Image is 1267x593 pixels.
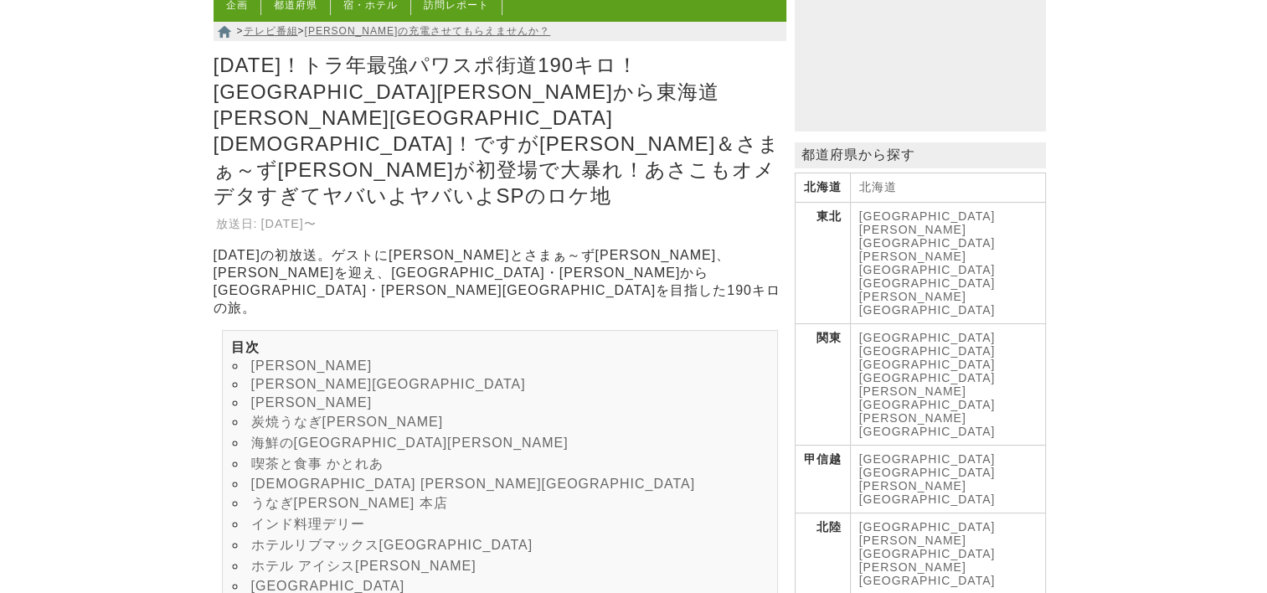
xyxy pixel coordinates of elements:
[859,452,996,466] a: [GEOGRAPHIC_DATA]
[215,215,259,233] th: 放送日:
[251,436,569,450] a: 海鮮の[GEOGRAPHIC_DATA][PERSON_NAME]
[795,173,850,203] th: 北海道
[859,425,996,438] a: [GEOGRAPHIC_DATA]
[859,276,996,290] a: [GEOGRAPHIC_DATA]
[251,477,696,491] a: [DEMOGRAPHIC_DATA] [PERSON_NAME][GEOGRAPHIC_DATA]
[244,25,298,37] a: テレビ番組
[859,411,966,425] a: [PERSON_NAME]
[214,48,786,213] h1: [DATE]！トラ年最強パワスポ街道190キロ！[GEOGRAPHIC_DATA][PERSON_NAME]から東海道[PERSON_NAME][GEOGRAPHIC_DATA][DEMOGRA...
[251,377,526,391] a: [PERSON_NAME][GEOGRAPHIC_DATA]
[251,415,444,429] a: 炭焼うなぎ[PERSON_NAME]
[260,215,317,233] td: [DATE]〜
[859,358,996,371] a: [GEOGRAPHIC_DATA]
[251,358,373,373] a: [PERSON_NAME]
[251,559,476,573] a: ホテル アイシス[PERSON_NAME]
[251,517,365,531] a: インド料理デリー
[251,395,373,410] a: [PERSON_NAME]
[859,344,996,358] a: [GEOGRAPHIC_DATA]
[859,290,996,317] a: [PERSON_NAME][GEOGRAPHIC_DATA]
[859,371,996,384] a: [GEOGRAPHIC_DATA]
[859,466,996,479] a: [GEOGRAPHIC_DATA]
[859,479,996,506] a: [PERSON_NAME][GEOGRAPHIC_DATA]
[251,538,533,552] a: ホテルリブマックス[GEOGRAPHIC_DATA]
[795,142,1046,168] p: 都道府県から探す
[859,534,996,560] a: [PERSON_NAME][GEOGRAPHIC_DATA]
[859,180,897,193] a: 北海道
[859,384,996,411] a: [PERSON_NAME][GEOGRAPHIC_DATA]
[251,496,448,510] a: うなぎ[PERSON_NAME] 本店
[859,223,996,250] a: [PERSON_NAME][GEOGRAPHIC_DATA]
[251,579,405,593] a: [GEOGRAPHIC_DATA]
[251,456,384,471] a: 喫茶と食事 かとれあ
[859,209,996,223] a: [GEOGRAPHIC_DATA]
[859,520,996,534] a: [GEOGRAPHIC_DATA]
[795,446,850,513] th: 甲信越
[305,25,551,37] a: [PERSON_NAME]の充電させてもらえませんか？
[859,331,996,344] a: [GEOGRAPHIC_DATA]
[214,22,786,41] nav: > >
[795,324,850,446] th: 関東
[795,203,850,324] th: 東北
[859,250,996,276] a: [PERSON_NAME][GEOGRAPHIC_DATA]
[214,247,786,317] p: [DATE]の初放送。ゲストに[PERSON_NAME]とさまぁ～ず[PERSON_NAME]、[PERSON_NAME]を迎え、[GEOGRAPHIC_DATA]・[PERSON_NAME]か...
[859,560,996,587] a: [PERSON_NAME][GEOGRAPHIC_DATA]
